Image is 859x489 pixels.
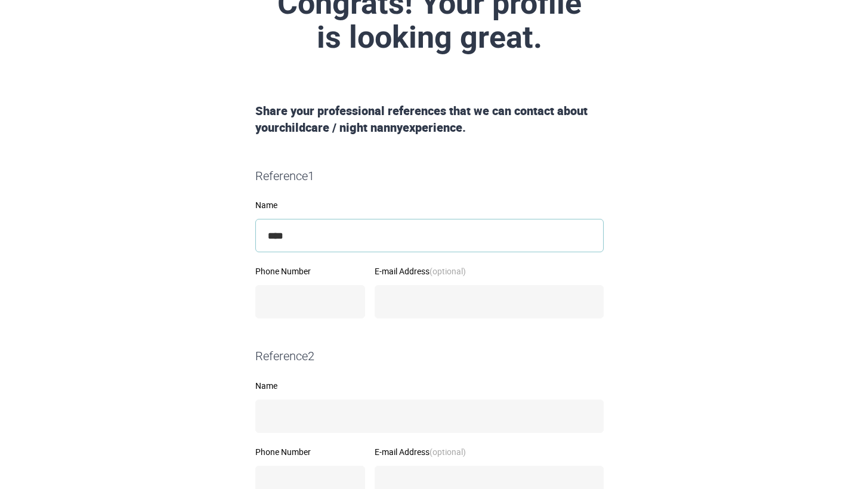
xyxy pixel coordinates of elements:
[255,267,365,276] label: Phone Number
[251,348,608,365] div: Reference 2
[255,448,365,456] label: Phone Number
[375,265,466,277] span: E-mail Address
[251,168,608,185] div: Reference 1
[375,446,466,457] span: E-mail Address
[255,382,604,390] label: Name
[429,265,466,277] strong: (optional)
[255,201,604,209] label: Name
[251,103,608,137] div: Share your professional references that we can contact about your childcare / night nanny experie...
[429,446,466,457] strong: (optional)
